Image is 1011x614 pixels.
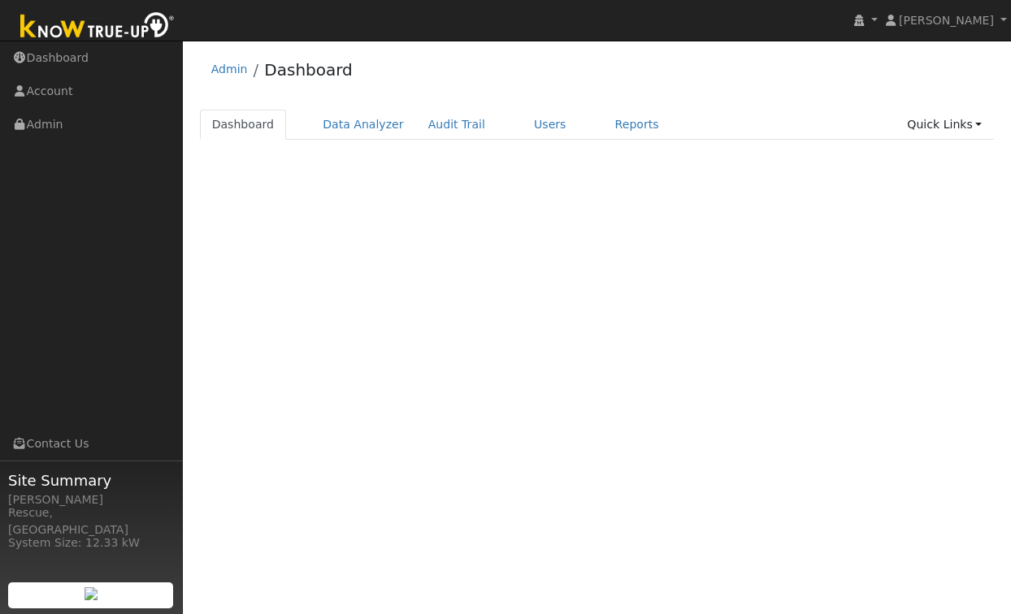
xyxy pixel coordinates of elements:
img: retrieve [85,587,98,600]
div: System Size: 12.33 kW [8,534,174,551]
a: Reports [603,110,671,140]
div: [PERSON_NAME] [8,491,174,508]
a: Dashboard [200,110,287,140]
a: Quick Links [895,110,994,140]
a: Users [522,110,579,140]
span: Site Summary [8,469,174,491]
span: [PERSON_NAME] [899,14,994,27]
a: Audit Trail [416,110,497,140]
img: Know True-Up [12,9,183,45]
a: Dashboard [264,60,353,80]
a: Admin [211,63,248,76]
div: Rescue, [GEOGRAPHIC_DATA] [8,504,174,538]
a: Data Analyzer [310,110,416,140]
